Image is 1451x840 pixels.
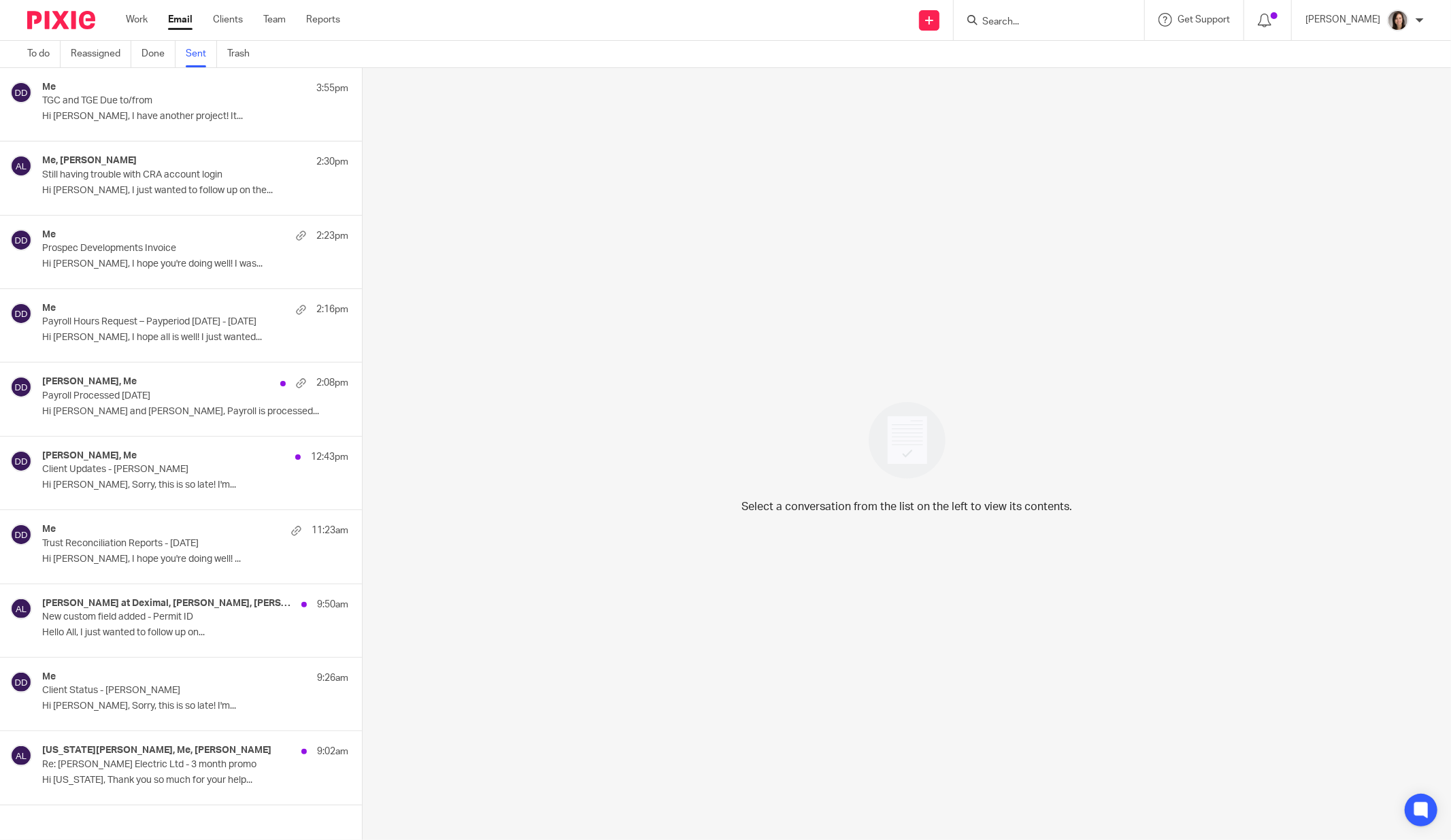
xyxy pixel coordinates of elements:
[27,41,61,67] a: To do
[316,303,348,316] p: 2:16pm
[42,243,287,254] p: Prospec Developments Invoice
[168,13,193,27] a: Email
[42,390,287,402] p: Payroll Processed [DATE]
[981,16,1103,29] input: Search
[860,393,954,488] img: image
[126,13,148,27] a: Work
[10,671,32,693] img: svg%3E
[42,464,287,475] p: Client Updates - [PERSON_NAME]
[42,554,348,565] p: Hi [PERSON_NAME], I hope you're doing well! ...
[42,316,287,328] p: Payroll Hours Request – Payperiod [DATE] - [DATE]
[42,775,348,786] p: Hi [US_STATE], Thank you so much for your help...
[42,111,348,122] p: Hi [PERSON_NAME], I have another project! It...
[316,376,348,390] p: 2:08pm
[42,627,348,639] p: Hello All, I just wanted to follow up on...
[10,450,32,472] img: svg%3E
[42,95,287,107] p: TGC and TGE Due to/from
[316,229,348,243] p: 2:23pm
[42,538,287,550] p: Trust Reconciliation Reports - [DATE]
[10,155,32,177] img: svg%3E
[42,450,137,462] h4: [PERSON_NAME], Me
[42,480,348,491] p: Hi [PERSON_NAME], Sorry, this is so late! I'm...
[42,229,56,241] h4: Me
[1305,13,1380,27] p: [PERSON_NAME]
[306,13,340,27] a: Reports
[42,406,348,418] p: Hi [PERSON_NAME] and [PERSON_NAME], Payroll is processed...
[27,11,95,29] img: Pixie
[42,376,137,388] h4: [PERSON_NAME], Me
[10,82,32,103] img: svg%3E
[42,759,287,771] p: Re: [PERSON_NAME] Electric Ltd - 3 month promo
[311,450,348,464] p: 12:43pm
[42,611,287,623] p: New custom field added - Permit ID
[42,745,271,756] h4: [US_STATE][PERSON_NAME], Me, [PERSON_NAME]
[317,671,348,685] p: 9:26am
[42,598,295,609] h4: [PERSON_NAME] at Deximal, [PERSON_NAME], [PERSON_NAME]
[1178,15,1230,24] span: Get Support
[42,169,287,181] p: Still having trouble with CRA account login
[71,41,131,67] a: Reassigned
[42,155,137,167] h4: Me, [PERSON_NAME]
[42,701,348,712] p: Hi [PERSON_NAME], Sorry, this is so late! I'm...
[42,671,56,683] h4: Me
[312,524,348,537] p: 11:23am
[316,82,348,95] p: 3:55pm
[42,332,348,343] p: Hi [PERSON_NAME], I hope all is well! I just wanted...
[213,13,243,27] a: Clients
[141,41,176,67] a: Done
[227,41,260,67] a: Trash
[316,155,348,169] p: 2:30pm
[42,258,348,270] p: Hi [PERSON_NAME], I hope you're doing well! I was...
[186,41,217,67] a: Sent
[317,745,348,758] p: 9:02am
[10,303,32,324] img: svg%3E
[263,13,286,27] a: Team
[1387,10,1409,31] img: Danielle%20photo.jpg
[741,499,1072,515] p: Select a conversation from the list on the left to view its contents.
[10,524,32,545] img: svg%3E
[10,598,32,620] img: svg%3E
[42,82,56,93] h4: Me
[10,376,32,398] img: svg%3E
[317,598,348,611] p: 9:50am
[42,524,56,535] h4: Me
[10,229,32,251] img: svg%3E
[42,685,287,696] p: Client Status - [PERSON_NAME]
[10,745,32,767] img: svg%3E
[42,185,348,197] p: Hi [PERSON_NAME], I just wanted to follow up on the...
[42,303,56,314] h4: Me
